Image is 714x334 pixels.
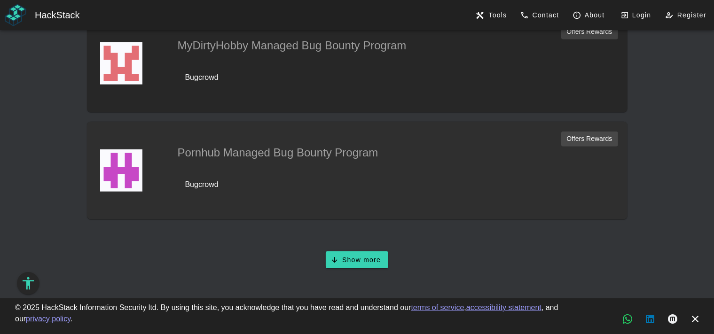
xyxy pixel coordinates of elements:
span: Hack [35,10,56,20]
span: Contact [523,11,559,19]
button: Show more [326,251,388,268]
h2: Pornhub Managed Bug Bounty Program [178,144,484,161]
div: Offers Rewards [567,27,612,37]
img: MyDirtyHobby Managed Bug Bounty Program [100,42,142,85]
span: Register [668,11,706,19]
div: Bugcrowd [181,72,219,83]
h2: MyDirtyHobby Managed Bug Bounty Program [178,37,484,54]
a: terms of service [411,303,464,311]
a: privacy policy [26,315,71,323]
span: Show more [333,256,381,264]
img: HackStack [4,3,27,27]
div: Offers Rewards [567,134,612,144]
div: © 2025 HackStack Information Security ltd. By using this site, you acknowledge that you have read... [15,302,589,325]
a: WhatsApp chat, new tab [616,308,639,330]
div: Stack [35,8,252,22]
a: accessibility statement [466,303,541,311]
span: Tools [488,11,507,19]
div: Bugcrowd [181,179,219,190]
span: Login [623,11,651,19]
span: About [576,11,605,19]
a: LinkedIn button, new tab [639,308,661,330]
button: Accessibility Options [17,272,39,295]
img: Pornhub Managed Bug Bounty Program [100,149,142,192]
a: Medium articles, new tab [661,308,684,330]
